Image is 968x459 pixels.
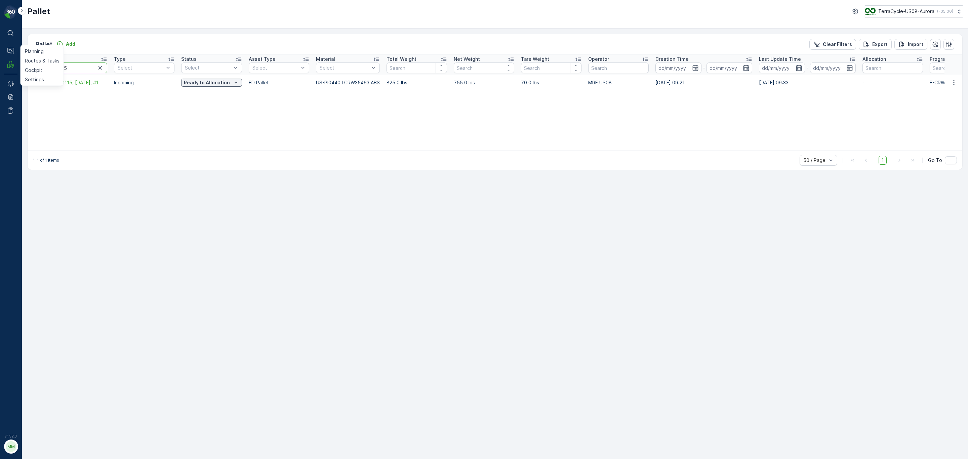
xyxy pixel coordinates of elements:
[114,56,126,62] p: Type
[36,40,52,49] p: Pallet
[588,62,649,73] input: Search
[114,79,174,86] p: Incoming
[184,79,230,86] p: Ready to Allocation
[249,56,276,62] p: Asset Type
[862,62,923,73] input: Search
[823,41,852,48] p: Clear Filters
[118,65,164,71] p: Select
[4,440,17,454] button: MM
[908,41,923,48] p: Import
[809,39,856,50] button: Clear Filters
[859,75,926,91] td: -
[879,156,887,165] span: 1
[6,441,16,452] div: MM
[588,79,649,86] p: MRF.US08
[387,62,447,73] input: Search
[521,62,581,73] input: Search
[33,158,59,163] p: 1-1 of 1 items
[387,56,416,62] p: Total Weight
[759,56,801,62] p: Last Update Time
[937,9,953,14] p: ( -05:00 )
[756,75,859,91] td: [DATE] 09:33
[810,62,856,73] input: dd/mm/yyyy
[928,157,942,164] span: Go To
[27,6,50,17] p: Pallet
[588,56,609,62] p: Operator
[387,79,447,86] p: 825.0 lbs
[652,75,756,91] td: [DATE] 09:21
[655,62,701,73] input: dd/mm/yyyy
[894,39,927,50] button: Import
[930,56,955,62] p: Program ID
[185,65,232,71] p: Select
[806,64,809,72] p: -
[181,79,242,87] button: Ready to Allocation
[316,56,335,62] p: Material
[47,62,107,73] input: Search
[454,56,480,62] p: Net Weight
[707,62,753,73] input: dd/mm/yyyy
[181,56,197,62] p: Status
[4,434,17,438] span: v 1.52.3
[872,41,888,48] p: Export
[521,56,549,62] p: Tare Weight
[4,5,17,19] img: logo
[862,56,886,62] p: Allocation
[859,39,892,50] button: Export
[655,56,689,62] p: Creation Time
[252,65,299,71] p: Select
[47,79,107,86] span: FD, SC8115, [DATE], #1
[54,40,78,48] button: Add
[316,79,380,86] p: US-PI0440 I CRW35463 ABS
[47,79,107,86] a: FD, SC8115, 10/13/25, #1
[521,79,581,86] p: 70.0 lbs
[759,62,805,73] input: dd/mm/yyyy
[878,8,934,15] p: TerraCycle-US08-Aurora
[865,5,963,17] button: TerraCycle-US08-Aurora(-05:00)
[865,8,876,15] img: image_ci7OI47.png
[320,65,369,71] p: Select
[454,79,514,86] p: 755.0 lbs
[454,62,514,73] input: Search
[66,41,75,47] p: Add
[703,64,705,72] p: -
[249,79,309,86] p: FD Pallet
